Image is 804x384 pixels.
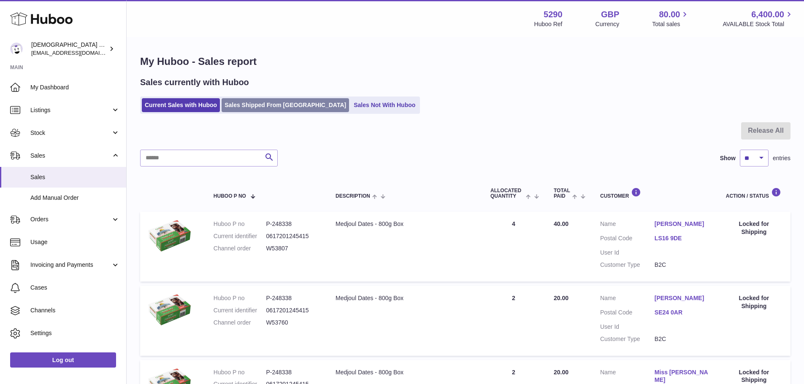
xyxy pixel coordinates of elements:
[601,9,619,20] strong: GBP
[30,106,111,114] span: Listings
[30,238,120,246] span: Usage
[600,335,655,343] dt: Customer Type
[222,98,349,112] a: Sales Shipped From [GEOGRAPHIC_DATA]
[214,294,266,302] dt: Huboo P no
[655,335,709,343] dd: B2C
[655,220,709,228] a: [PERSON_NAME]
[266,220,319,228] dd: P-248338
[554,295,568,301] span: 20.00
[266,319,319,327] dd: W53760
[214,306,266,314] dt: Current identifier
[336,193,370,199] span: Description
[600,249,655,257] dt: User Id
[482,212,545,282] td: 4
[655,294,709,302] a: [PERSON_NAME]
[655,309,709,317] a: SE24 0AR
[600,188,709,199] div: Customer
[490,188,524,199] span: ALLOCATED Quantity
[655,234,709,242] a: LS16 9DE
[659,9,680,20] span: 80.00
[31,41,107,57] div: [DEMOGRAPHIC_DATA] Charity
[726,294,782,310] div: Locked for Shipping
[652,20,690,28] span: Total sales
[142,98,220,112] a: Current Sales with Huboo
[30,284,120,292] span: Cases
[214,232,266,240] dt: Current identifier
[30,194,120,202] span: Add Manual Order
[726,220,782,236] div: Locked for Shipping
[30,261,111,269] span: Invoicing and Payments
[140,77,249,88] h2: Sales currently with Huboo
[652,9,690,28] a: 80.00 Total sales
[266,244,319,252] dd: W53807
[336,294,474,302] div: Medjoul Dates - 800g Box
[534,20,563,28] div: Huboo Ref
[214,319,266,327] dt: Channel order
[30,173,120,181] span: Sales
[655,261,709,269] dd: B2C
[149,294,191,325] img: 52901644521444.png
[600,261,655,269] dt: Customer Type
[723,20,794,28] span: AVAILABLE Stock Total
[10,352,116,368] a: Log out
[30,129,111,137] span: Stock
[336,220,474,228] div: Medjoul Dates - 800g Box
[773,154,790,162] span: entries
[544,9,563,20] strong: 5290
[600,220,655,230] dt: Name
[600,309,655,319] dt: Postal Code
[30,329,120,337] span: Settings
[214,368,266,376] dt: Huboo P no
[600,294,655,304] dt: Name
[266,232,319,240] dd: 0617201245415
[554,220,568,227] span: 40.00
[596,20,620,28] div: Currency
[266,306,319,314] dd: 0617201245415
[30,306,120,314] span: Channels
[214,244,266,252] dt: Channel order
[726,188,782,199] div: Action / Status
[30,215,111,223] span: Orders
[554,369,568,376] span: 20.00
[351,98,418,112] a: Sales Not With Huboo
[10,43,23,55] img: info@muslimcharity.org.uk
[751,9,784,20] span: 6,400.00
[266,368,319,376] dd: P-248338
[554,188,570,199] span: Total paid
[482,286,545,356] td: 2
[600,323,655,331] dt: User Id
[30,83,120,91] span: My Dashboard
[140,55,790,68] h1: My Huboo - Sales report
[214,220,266,228] dt: Huboo P no
[30,152,111,160] span: Sales
[720,154,736,162] label: Show
[31,49,124,56] span: [EMAIL_ADDRESS][DOMAIN_NAME]
[336,368,474,376] div: Medjoul Dates - 800g Box
[266,294,319,302] dd: P-248338
[214,193,246,199] span: Huboo P no
[723,9,794,28] a: 6,400.00 AVAILABLE Stock Total
[600,234,655,244] dt: Postal Code
[149,220,191,251] img: 52901644521444.png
